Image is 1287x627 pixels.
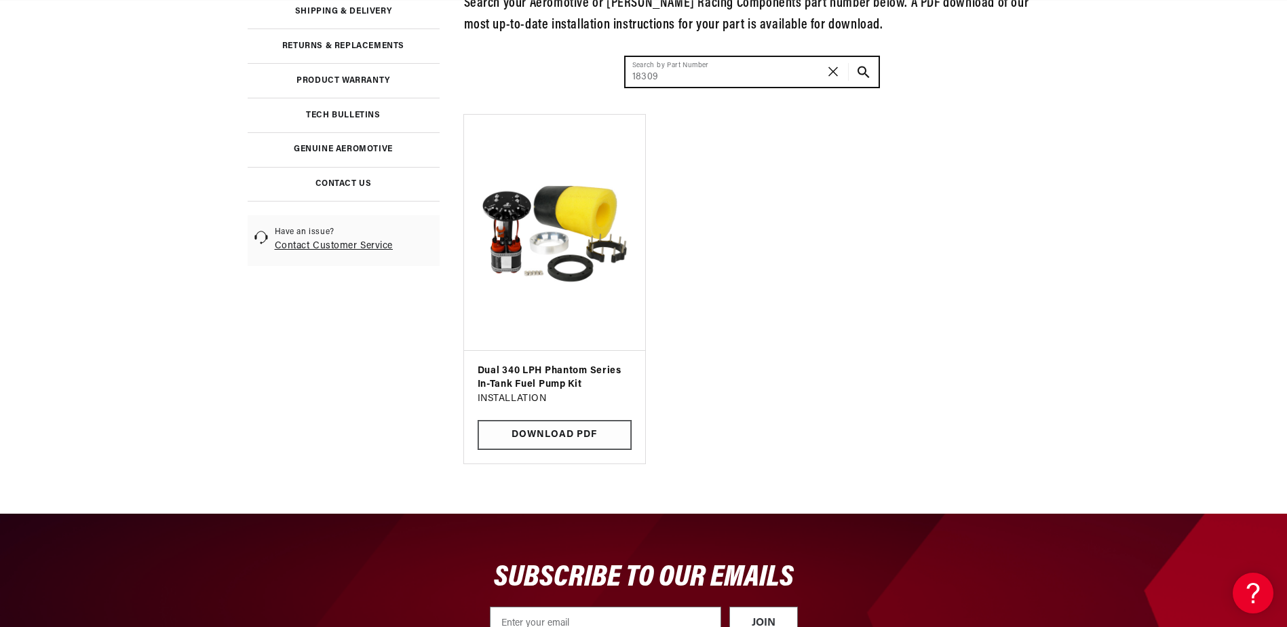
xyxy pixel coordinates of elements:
[275,227,393,238] span: Have an issue?
[275,241,393,251] a: Contact Customer Service
[478,420,632,451] a: Download PDF
[478,392,632,406] p: INSTALLATION
[478,364,632,391] h3: Dual 340 LPH Phantom Series In-Tank Fuel Pump Kit
[494,563,794,593] span: SUBSCRIBE TO OUR EMAILS
[626,57,879,87] input: Search Part #, Category or Keyword
[819,57,849,87] button: Translation missing: en.general.search.reset
[849,57,879,87] button: Search Part #, Category or Keyword
[475,126,634,340] img: Dual 340 LPH Phantom Series In-Tank Fuel Pump Kit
